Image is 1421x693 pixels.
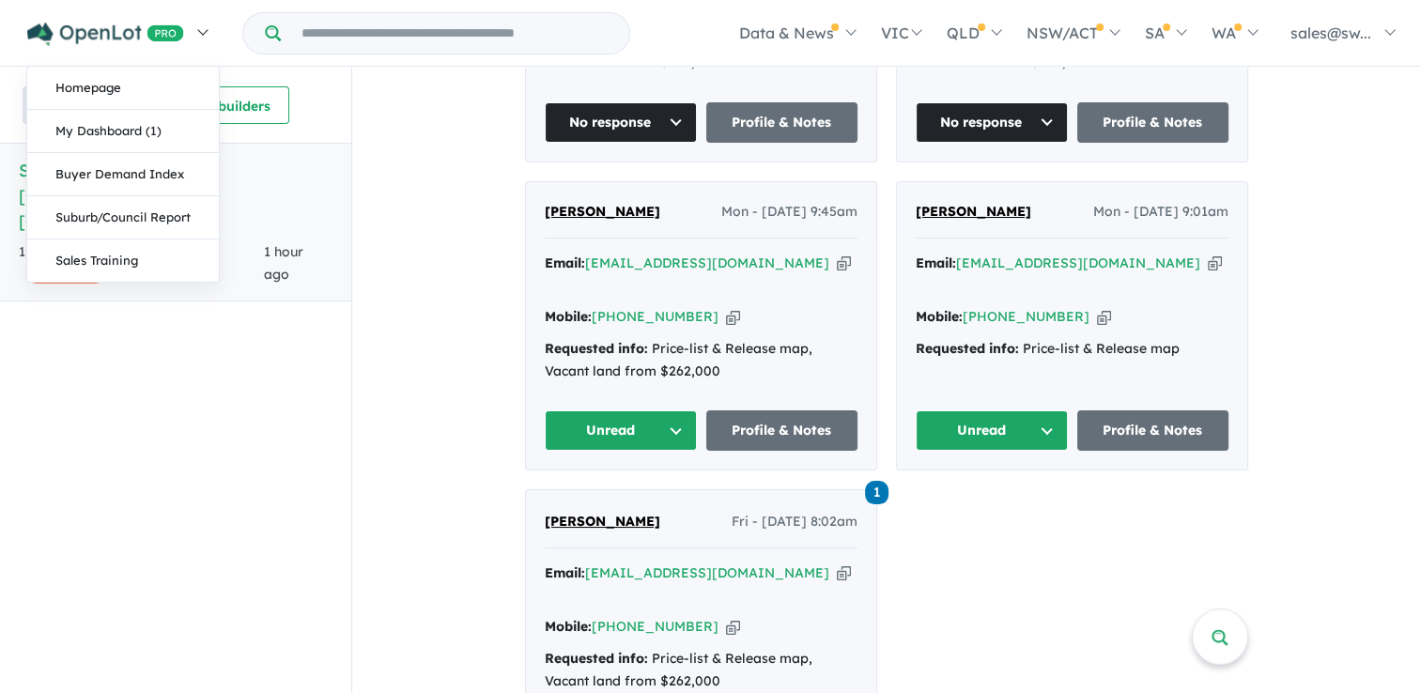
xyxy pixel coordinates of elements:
a: Homepage [27,67,219,110]
a: [PHONE_NUMBER] [592,618,718,635]
button: Unread [545,410,697,451]
strong: Mobile: [545,618,592,635]
a: Profile & Notes [706,410,858,451]
button: No response [916,102,1068,143]
div: Price-list & Release map [916,338,1228,361]
button: Copy [726,617,740,637]
a: [EMAIL_ADDRESS][DOMAIN_NAME] [585,254,829,271]
span: Mon - [DATE] 9:45am [721,201,857,223]
img: Openlot PRO Logo White [27,23,184,46]
strong: Requested info: [545,340,648,357]
a: [EMAIL_ADDRESS][DOMAIN_NAME] [956,254,1200,271]
strong: Email: [916,254,956,271]
button: Copy [837,563,851,583]
a: [EMAIL_ADDRESS][DOMAIN_NAME] [585,564,829,581]
button: Copy [1208,254,1222,273]
strong: Email: [545,254,585,271]
span: 1 hour ago [264,243,303,283]
strong: Mobile: [916,308,963,325]
span: 1 [865,481,888,504]
a: [PERSON_NAME] [545,201,660,223]
div: Price-list & Release map, Vacant land from $262,000 [545,338,857,383]
button: Copy [1097,307,1111,327]
button: Copy [837,254,851,273]
a: 1 [865,478,888,503]
strong: Requested info: [916,340,1019,357]
button: Unread [916,410,1068,451]
a: Profile & Notes [1077,102,1229,143]
span: [PERSON_NAME] [545,203,660,220]
input: Try estate name, suburb, builder or developer [285,13,626,54]
div: Price-list & Release map, Vacant land from $262,000 [545,648,857,693]
a: Profile & Notes [1077,410,1229,451]
strong: Mobile: [545,308,592,325]
button: No response [545,102,697,143]
strong: Email: [545,564,585,581]
a: Buyer Demand Index [27,153,219,196]
a: My Dashboard (1) [27,110,219,153]
h5: Swarna Estate - [GEOGRAPHIC_DATA] , [GEOGRAPHIC_DATA] [19,158,332,234]
a: [PERSON_NAME] [545,511,660,533]
span: [PERSON_NAME] [916,203,1031,220]
strong: Requested info: [545,650,648,667]
a: [PHONE_NUMBER] [963,308,1089,325]
span: Fri - [DATE] 8:02am [732,511,857,533]
a: Sales Training [27,239,219,282]
a: Profile & Notes [706,102,858,143]
span: Mon - [DATE] 9:01am [1093,201,1228,223]
div: 125 Enquir ies [19,241,264,286]
a: [PHONE_NUMBER] [592,308,718,325]
button: Copy [726,307,740,327]
span: sales@sw... [1290,23,1371,42]
a: Suburb/Council Report [27,196,219,239]
a: [PERSON_NAME] [916,201,1031,223]
span: [PERSON_NAME] [545,513,660,530]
